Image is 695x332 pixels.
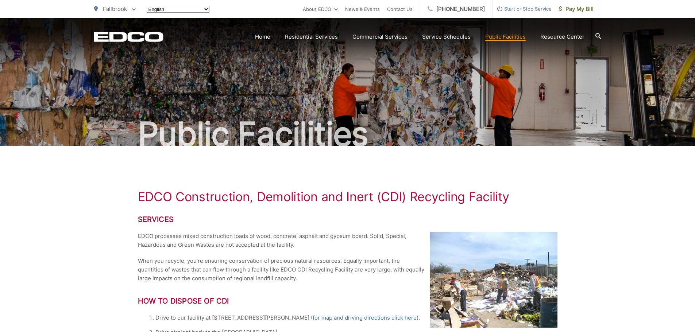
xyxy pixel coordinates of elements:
li: Drive to our facility at [STREET_ADDRESS][PERSON_NAME] ( ). [138,313,557,322]
p: EDCO processes mixed construction loads of wood, concrete, asphalt and gypsum board. Solid, Speci... [138,232,557,249]
a: Service Schedules [422,32,471,41]
a: Public Facilities [485,32,526,41]
a: EDCD logo. Return to the homepage. [94,32,163,42]
a: Resource Center [540,32,584,41]
select: Select a language [147,6,209,13]
a: News & Events [345,5,380,13]
a: Contact Us [387,5,413,13]
img: 5177.jpg [430,232,557,328]
h2: Services [138,215,557,224]
span: Fallbrook [103,5,127,12]
h1: EDCO Construction, Demolition and Inert (CDI) Recycling Facility [138,190,557,204]
a: for map and driving directions click here [313,313,417,322]
h2: How to Dispose of CDI [138,297,557,305]
a: Residential Services [285,32,338,41]
a: Commercial Services [352,32,408,41]
a: Home [255,32,270,41]
a: About EDCO [303,5,338,13]
p: When you recycle, you’re ensuring conservation of precious natural resources. Equally important, ... [138,257,557,283]
h2: Public Facilities [94,116,601,152]
span: Pay My Bill [559,5,594,13]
